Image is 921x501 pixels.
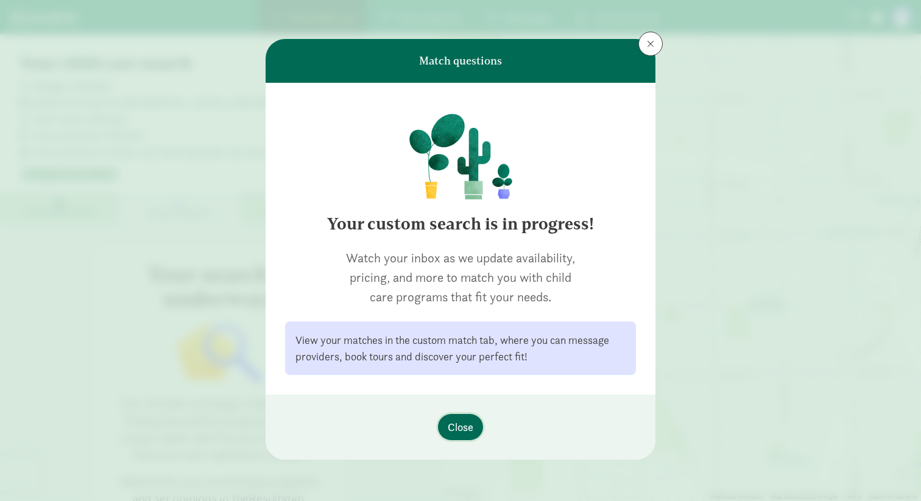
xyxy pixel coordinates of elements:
[419,55,502,67] h6: Match questions
[295,332,626,365] div: View your matches in the custom match tab, where you can message providers, book tours and discov...
[448,419,473,435] span: Close
[285,214,636,234] h4: Your custom search is in progress!
[438,414,483,440] button: Close
[337,248,583,307] p: Watch your inbox as we update availability, pricing, and more to match you with child care progra...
